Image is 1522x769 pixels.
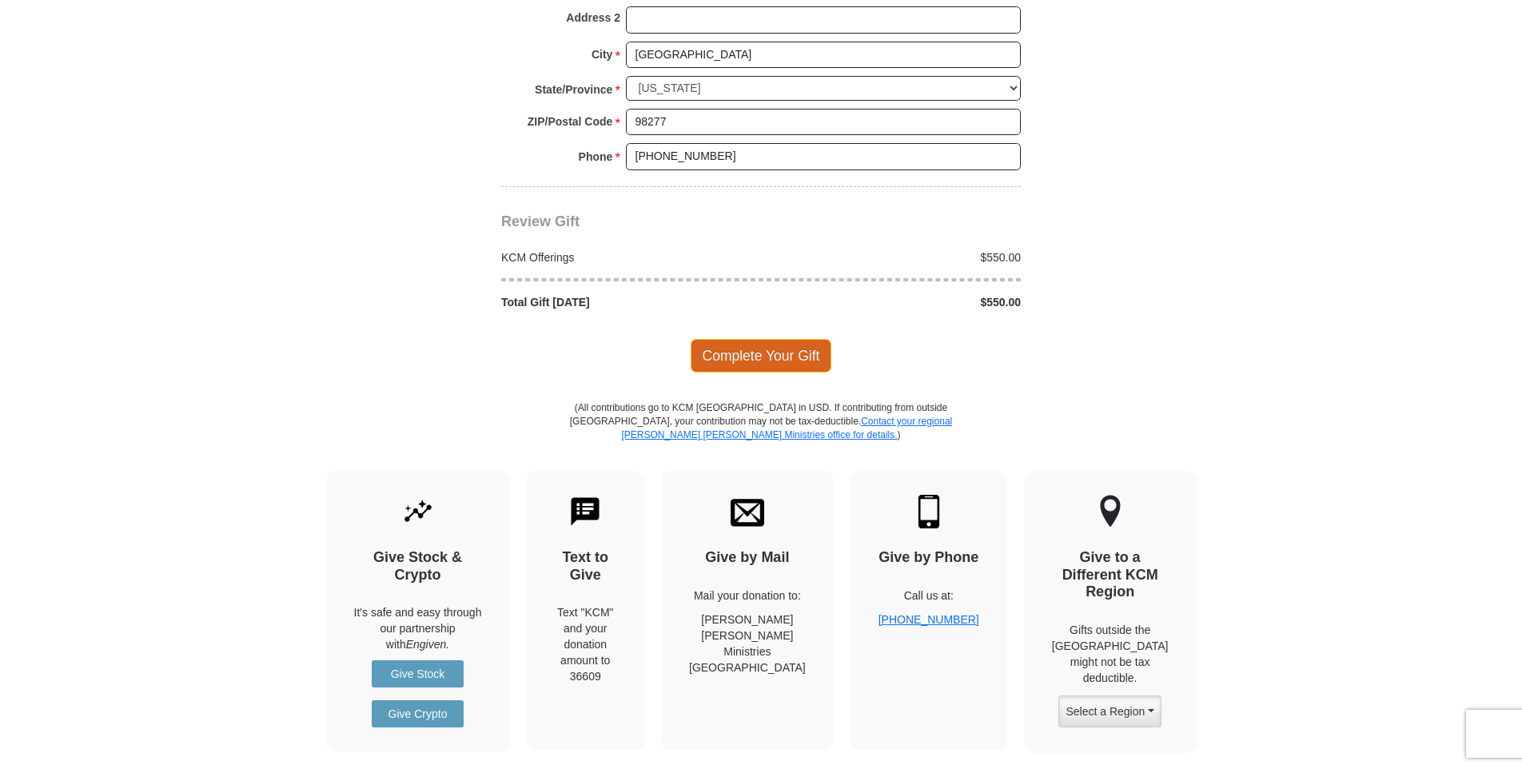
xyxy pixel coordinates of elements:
strong: Address 2 [566,6,620,29]
img: envelope.svg [731,495,764,528]
p: It's safe and easy through our partnership with [354,604,482,652]
img: text-to-give.svg [568,495,602,528]
span: Review Gift [501,213,580,229]
p: (All contributions go to KCM [GEOGRAPHIC_DATA] in USD. If contributing from outside [GEOGRAPHIC_D... [569,401,953,471]
button: Select a Region [1058,695,1161,727]
p: [PERSON_NAME] [PERSON_NAME] Ministries [GEOGRAPHIC_DATA] [689,612,806,675]
img: other-region [1099,495,1122,528]
strong: Phone [579,145,613,168]
div: $550.00 [761,294,1030,310]
div: Text "KCM" and your donation amount to 36609 [555,604,617,684]
p: Mail your donation to: [689,588,806,604]
h4: Give by Phone [879,549,979,567]
strong: City [592,43,612,66]
h4: Give by Mail [689,549,806,567]
span: Complete Your Gift [691,339,832,373]
a: Give Stock [372,660,464,687]
h4: Text to Give [555,549,617,584]
p: Gifts outside the [GEOGRAPHIC_DATA] might not be tax deductible. [1052,622,1169,686]
h4: Give Stock & Crypto [354,549,482,584]
strong: State/Province [535,78,612,101]
img: give-by-stock.svg [401,495,435,528]
div: KCM Offerings [493,249,762,265]
img: mobile.svg [912,495,946,528]
a: [PHONE_NUMBER] [879,613,979,626]
strong: ZIP/Postal Code [528,110,613,133]
a: Give Crypto [372,700,464,727]
h4: Give to a Different KCM Region [1052,549,1169,601]
div: Total Gift [DATE] [493,294,762,310]
p: Call us at: [879,588,979,604]
div: $550.00 [761,249,1030,265]
i: Engiven. [406,638,449,651]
